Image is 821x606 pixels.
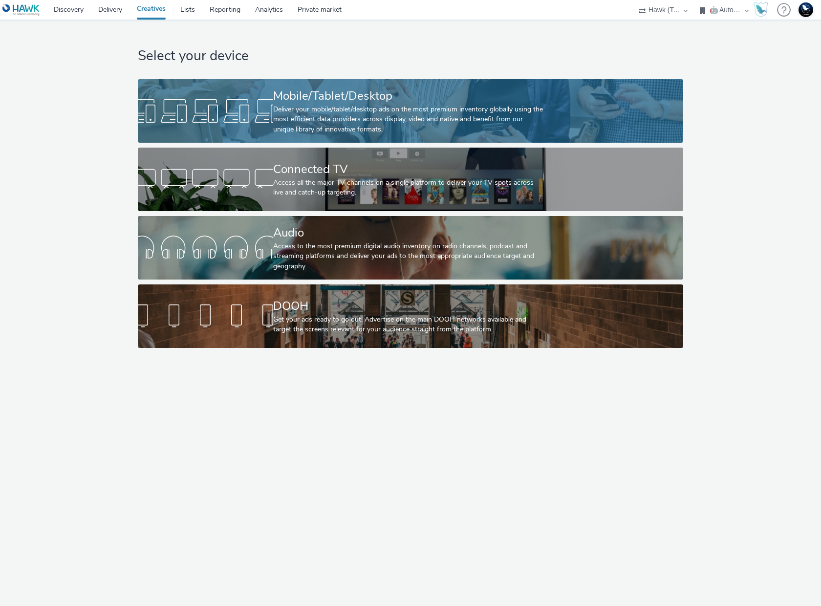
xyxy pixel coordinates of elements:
a: Connected TVAccess all the major TV channels on a single platform to deliver your TV spots across... [138,148,683,211]
img: undefined Logo [2,4,40,16]
h1: Select your device [138,47,683,65]
a: Mobile/Tablet/DesktopDeliver your mobile/tablet/desktop ads on the most premium inventory globall... [138,79,683,143]
img: Hawk Academy [754,2,768,18]
a: Hawk Academy [754,2,772,18]
a: DOOHGet your ads ready to go out! Advertise on the main DOOH networks available and target the sc... [138,284,683,348]
div: Mobile/Tablet/Desktop [273,87,544,105]
div: Get your ads ready to go out! Advertise on the main DOOH networks available and target the screen... [273,315,544,335]
div: Access to the most premium digital audio inventory on radio channels, podcast and streaming platf... [273,241,544,271]
div: Access all the major TV channels on a single platform to deliver your TV spots across live and ca... [273,178,544,198]
div: Connected TV [273,161,544,178]
a: AudioAccess to the most premium digital audio inventory on radio channels, podcast and streaming ... [138,216,683,280]
img: Support Hawk [799,2,813,17]
div: Deliver your mobile/tablet/desktop ads on the most premium inventory globally using the most effi... [273,105,544,134]
div: Audio [273,224,544,241]
div: DOOH [273,298,544,315]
